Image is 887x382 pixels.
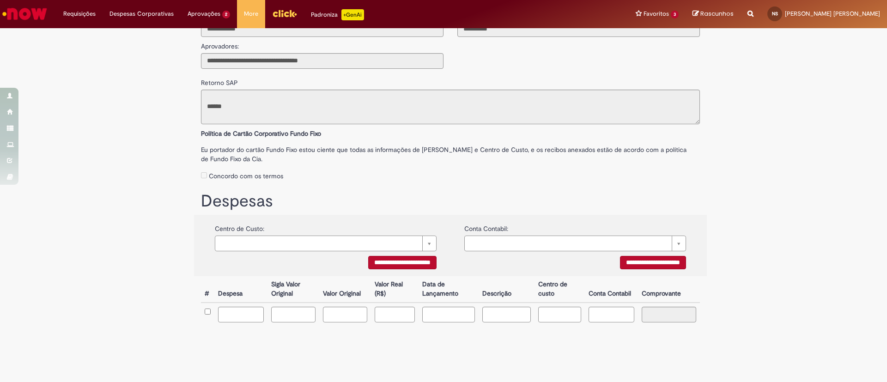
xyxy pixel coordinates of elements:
b: Política de Cartão Corporativo Fundo Fixo [201,129,321,138]
span: [PERSON_NAME] [PERSON_NAME] [785,10,880,18]
th: Conta Contabil [585,276,638,303]
th: Centro de custo [535,276,585,303]
label: Retorno SAP [201,73,238,87]
label: Eu portador do cartão Fundo Fixo estou ciente que todas as informações de [PERSON_NAME] e Centro ... [201,140,700,164]
span: 3 [671,11,679,18]
th: Descrição [479,276,535,303]
a: Limpar campo {0} [464,236,686,251]
div: Padroniza [311,9,364,20]
th: Despesa [214,276,267,303]
label: Conta Contabil: [464,219,508,233]
span: More [244,9,258,18]
span: Rascunhos [700,9,734,18]
span: Requisições [63,9,96,18]
label: Aprovadores: [201,37,239,51]
img: ServiceNow [1,5,49,23]
img: click_logo_yellow_360x200.png [272,6,297,20]
th: Sigla Valor Original [267,276,319,303]
th: Valor Original [319,276,371,303]
p: +GenAi [341,9,364,20]
th: Valor Real (R$) [371,276,418,303]
label: Centro de Custo: [215,219,264,233]
span: Aprovações [188,9,220,18]
span: Despesas Corporativas [109,9,174,18]
a: Limpar campo {0} [215,236,437,251]
th: # [201,276,214,303]
label: Concordo com os termos [209,171,283,181]
span: Favoritos [644,9,669,18]
span: 2 [222,11,230,18]
span: NS [772,11,778,17]
h1: Despesas [201,192,700,211]
a: Rascunhos [693,10,734,18]
th: Data de Lançamento [419,276,479,303]
th: Comprovante [638,276,700,303]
